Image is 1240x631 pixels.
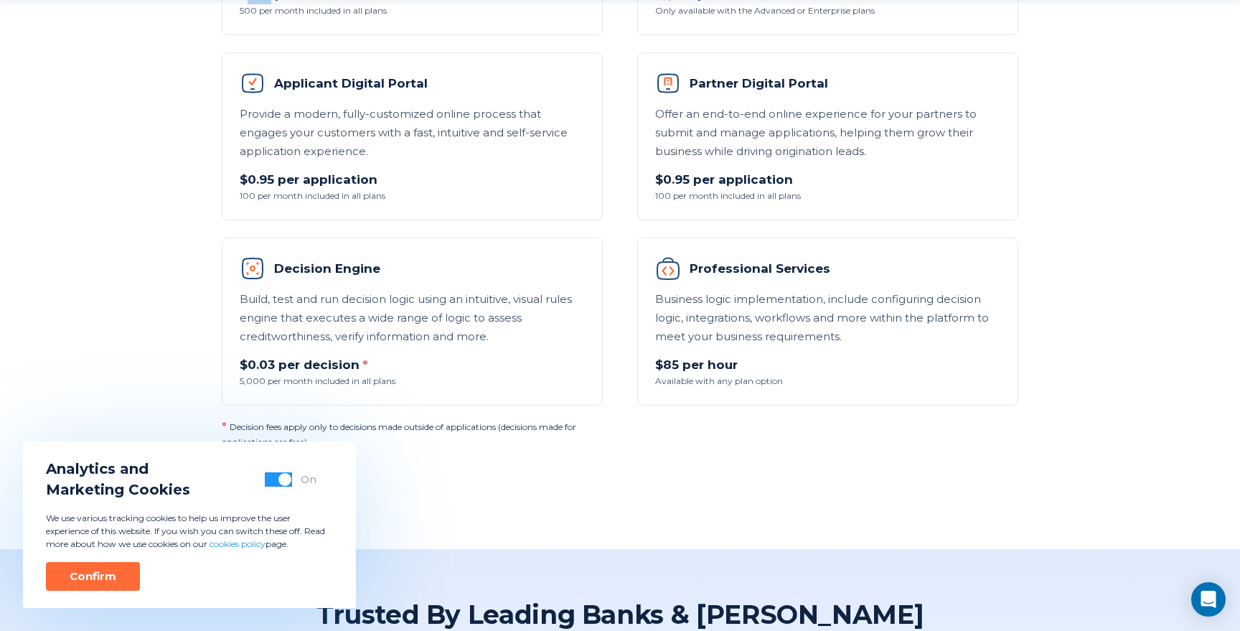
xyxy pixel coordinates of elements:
[655,355,1000,375] p: $85 per hour
[240,4,585,17] span: 500 per month included in all plans
[240,355,585,375] p: $0.03 per decision
[70,569,116,584] div: Confirm
[240,256,585,281] h3: Decision Engine
[240,70,585,96] h3: Applicant Digital Portal
[222,417,620,449] p: Decision fees apply only to decisions made outside of applications (decisions made for applicatio...
[46,562,140,591] button: Confirm
[46,512,333,551] p: We use various tracking cookies to help us improve the user experience of this website. If you wi...
[655,169,1000,190] p: $0.95 per application
[46,459,190,480] span: Analytics and
[655,70,1000,96] h3: Partner Digital Portal
[46,480,190,500] span: Marketing Cookies
[240,190,585,202] span: 100 per month included in all plans
[1191,582,1226,617] div: Open Intercom Messenger
[655,290,1000,346] p: Business logic implementation, include configuring decision logic, integrations, workflows and mo...
[655,105,1000,161] p: Offer an end-to-end online experience for your partners to submit and manage applications, helpin...
[240,290,585,346] p: Build, test and run decision logic using an intuitive, visual rules engine that executes a wide r...
[655,375,1000,388] span: Available with any plan option
[301,472,316,487] div: On
[655,190,1000,202] span: 100 per month included in all plans
[240,169,585,190] p: $0.95 per application
[655,256,1000,281] h3: Professional Services
[655,4,1000,17] span: Only available with the Advanced or Enterprise plans
[240,105,585,161] p: Provide a modern, fully-customized online process that engages your customers with a fast, intuit...
[240,375,585,388] span: 5,000 per month included in all plans
[308,598,932,631] h2: Trusted By Leading Banks & [PERSON_NAME]
[210,538,266,549] a: cookies policy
